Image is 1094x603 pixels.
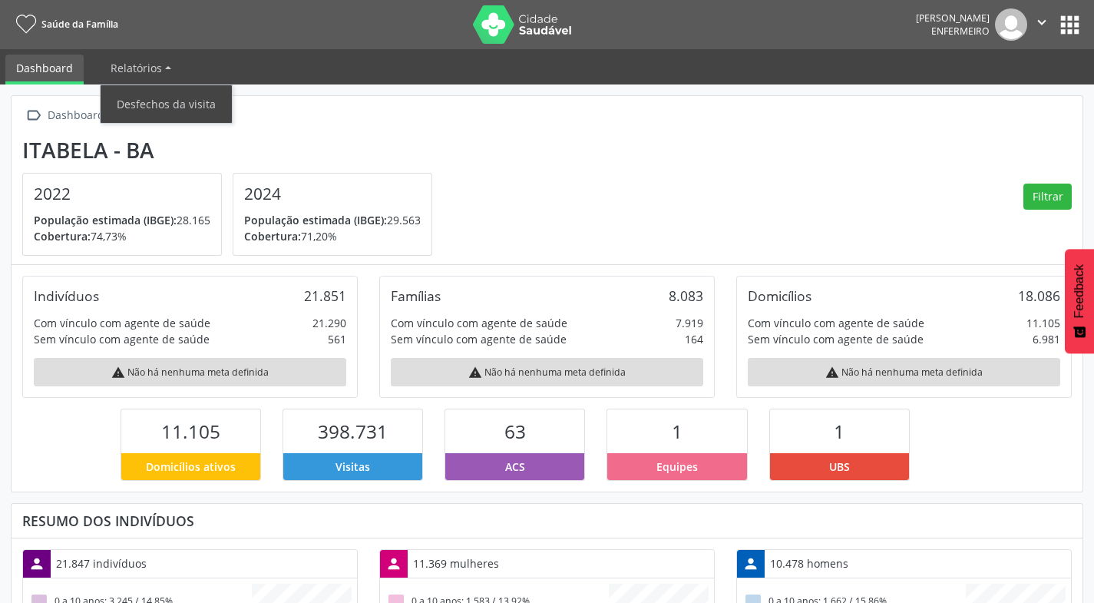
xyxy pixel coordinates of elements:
[244,228,421,244] p: 71,20%
[111,61,162,75] span: Relatórios
[244,212,421,228] p: 29.563
[1027,8,1056,41] button: 
[34,287,99,304] div: Indivíduos
[41,18,118,31] span: Saúde da Família
[328,331,346,347] div: 561
[765,550,854,577] div: 10.478 homens
[931,25,990,38] span: Enfermeiro
[161,419,220,444] span: 11.105
[101,91,232,118] a: Desfechos da visita
[685,331,703,347] div: 164
[748,331,924,347] div: Sem vínculo com agente de saúde
[100,55,182,81] a: Relatórios
[995,8,1027,41] img: img
[34,228,210,244] p: 74,73%
[656,459,698,475] span: Equipes
[1073,264,1086,318] span: Feedback
[34,213,177,227] span: População estimada (IBGE):
[5,55,84,84] a: Dashboard
[1056,12,1083,38] button: apps
[244,229,301,244] span: Cobertura:
[111,366,125,379] i: warning
[22,104,45,127] i: 
[318,419,388,444] span: 398.731
[312,315,346,331] div: 21.290
[34,184,210,204] h4: 2022
[669,287,703,304] div: 8.083
[391,287,441,304] div: Famílias
[391,331,567,347] div: Sem vínculo com agente de saúde
[1018,287,1060,304] div: 18.086
[391,358,703,386] div: Não há nenhuma meta definida
[34,331,210,347] div: Sem vínculo com agente de saúde
[22,104,107,127] a:  Dashboard
[1033,14,1050,31] i: 
[22,137,443,163] div: Itabela - BA
[304,287,346,304] div: 21.851
[34,358,346,386] div: Não há nenhuma meta definida
[672,419,683,444] span: 1
[504,419,526,444] span: 63
[34,229,91,244] span: Cobertura:
[1023,184,1072,210] button: Filtrar
[391,315,567,331] div: Com vínculo com agente de saúde
[100,84,233,124] ul: Relatórios
[11,12,118,37] a: Saúde da Família
[748,315,924,331] div: Com vínculo com agente de saúde
[385,555,402,572] i: person
[748,287,811,304] div: Domicílios
[244,213,387,227] span: População estimada (IBGE):
[22,512,1072,529] div: Resumo dos indivíduos
[1033,331,1060,347] div: 6.981
[1065,249,1094,353] button: Feedback - Mostrar pesquisa
[742,555,759,572] i: person
[748,358,1060,386] div: Não há nenhuma meta definida
[468,366,482,379] i: warning
[408,550,504,577] div: 11.369 mulheres
[825,366,839,379] i: warning
[335,459,370,475] span: Visitas
[1026,315,1060,331] div: 11.105
[244,184,421,204] h4: 2024
[505,459,525,475] span: ACS
[146,459,236,475] span: Domicílios ativos
[834,419,844,444] span: 1
[676,315,703,331] div: 7.919
[916,12,990,25] div: [PERSON_NAME]
[45,104,107,127] div: Dashboard
[51,550,152,577] div: 21.847 indivíduos
[829,459,850,475] span: UBS
[34,212,210,228] p: 28.165
[34,315,210,331] div: Com vínculo com agente de saúde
